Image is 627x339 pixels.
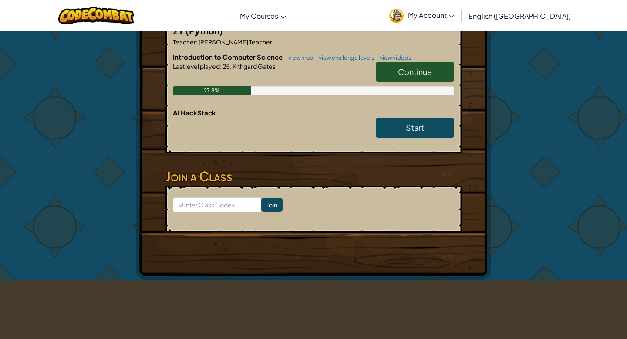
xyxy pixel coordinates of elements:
span: My Account [408,10,455,20]
span: Last level played [173,62,220,70]
span: Start [406,122,424,132]
span: Teacher [173,38,196,46]
a: view videos [375,54,411,61]
span: 2Y [173,25,185,36]
span: : [220,62,222,70]
span: AI HackStack [173,108,216,117]
span: Continue [398,67,432,77]
span: Kithgard Gates [232,62,276,70]
a: Start [376,118,454,138]
span: My Courses [240,11,278,20]
span: 25. [222,62,232,70]
h3: Join a Class [165,166,462,186]
span: English ([GEOGRAPHIC_DATA]) [469,11,571,20]
span: : [196,38,198,46]
a: My Courses [236,4,290,27]
span: Introduction to Computer Science [173,53,284,61]
img: avatar [389,9,404,23]
span: (Python) [185,25,223,36]
span: [PERSON_NAME] Teacher [198,38,272,46]
input: <Enter Class Code> [173,197,261,212]
input: Join [261,198,283,212]
a: view challenge levels [314,54,374,61]
a: English ([GEOGRAPHIC_DATA]) [464,4,575,27]
img: CodeCombat logo [58,7,135,24]
div: 27.8% [173,86,251,95]
a: My Account [385,2,459,29]
a: view map [284,54,313,61]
